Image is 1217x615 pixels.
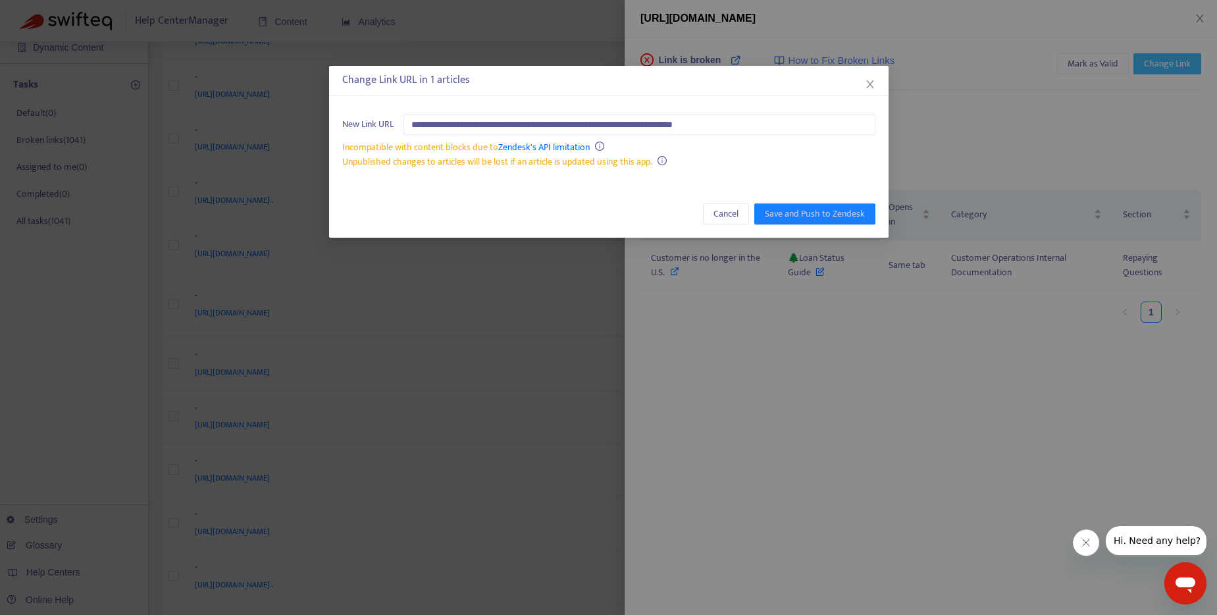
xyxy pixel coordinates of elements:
span: Incompatible with content blocks due to [342,140,590,155]
span: Cancel [713,207,738,221]
iframe: Close message [1073,529,1101,558]
iframe: Button to launch messaging window [1164,562,1206,604]
span: info-circle [657,156,666,165]
span: close [865,79,875,90]
span: info-circle [594,142,604,151]
span: New Link URL [342,117,394,132]
span: Unpublished changes to articles will be lost if an article is updated using this app. [342,154,652,169]
button: Save and Push to Zendesk [754,203,875,225]
button: Close [863,77,877,92]
iframe: Message from company [1106,526,1206,557]
button: Cancel [703,203,749,225]
a: Zendesk's API limitation [498,140,590,155]
div: Change Link URL in 1 articles [342,72,875,88]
